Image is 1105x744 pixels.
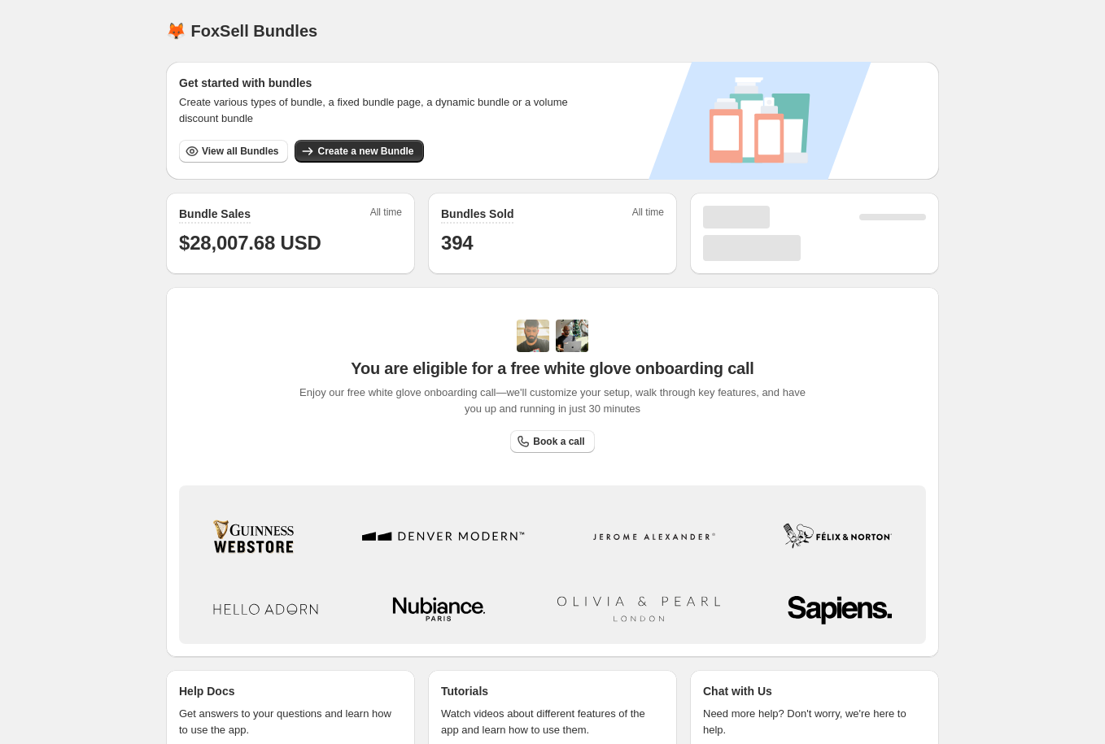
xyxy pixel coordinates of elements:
h1: 🦊 FoxSell Bundles [166,21,317,41]
button: View all Bundles [179,140,288,163]
h1: 394 [441,230,664,256]
h1: $28,007.68 USD [179,230,402,256]
p: Get answers to your questions and learn how to use the app. [179,706,402,738]
p: Need more help? Don't worry, we're here to help. [703,706,926,738]
p: Chat with Us [703,683,772,699]
span: Create a new Bundle [317,145,413,158]
span: All time [632,206,664,224]
img: Adi [517,320,549,352]
h3: Get started with bundles [179,75,583,91]
span: View all Bundles [202,145,278,158]
img: Prakhar [556,320,588,352]
span: Book a call [533,435,584,448]
span: Enjoy our free white glove onboarding call—we'll customize your setup, walk through key features,... [291,385,815,417]
span: All time [370,206,402,224]
p: Tutorials [441,683,488,699]
span: You are eligible for a free white glove onboarding call [351,359,753,378]
h2: Bundle Sales [179,206,251,222]
a: Book a call [510,430,594,453]
p: Watch videos about different features of the app and learn how to use them. [441,706,664,738]
h2: Bundles Sold [441,206,513,222]
button: Create a new Bundle [295,140,423,163]
span: Create various types of bundle, a fixed bundle page, a dynamic bundle or a volume discount bundle [179,94,583,127]
p: Help Docs [179,683,234,699]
